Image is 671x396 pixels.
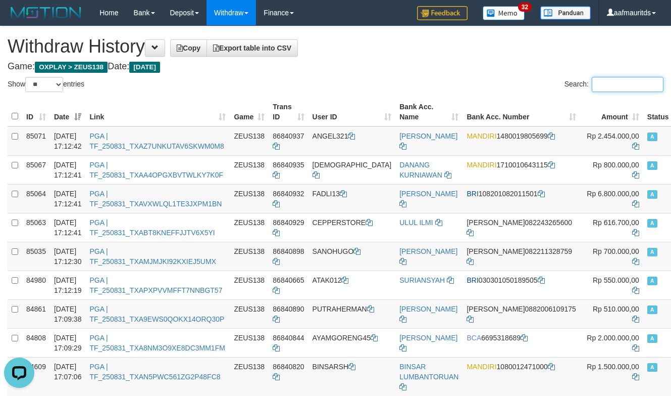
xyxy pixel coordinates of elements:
[50,357,86,396] td: [DATE] 17:07:06
[89,276,222,294] a: PGA | TF_250831_TXAPXPVVMFFT7NNBGT57
[308,271,396,299] td: ATAK012
[399,247,457,255] a: [PERSON_NAME]
[89,161,223,179] a: PGA | TF_250831_TXAA4OPGXBVTWLKY7K0F
[8,36,663,57] h1: Withdraw History
[269,242,308,271] td: 86840898
[462,98,580,126] th: Bank Acc. Number: activate to sort column ascending
[207,39,298,57] a: Export table into CSV
[89,190,222,208] a: PGA | TF_250831_TXAVXWLQL1TE3JXPM1BN
[587,363,639,371] span: Rp 1.500.000,00
[467,161,496,169] span: MANDIRI
[467,132,496,140] span: MANDIRI
[540,6,591,20] img: panduan.png
[564,77,663,92] label: Search:
[230,98,269,126] th: Game: activate to sort column ascending
[399,276,445,284] a: SURIANSYAH
[467,218,525,227] span: [PERSON_NAME]
[593,247,639,255] span: Rp 700.000,00
[462,184,580,213] td: 108201082011501
[592,77,663,92] input: Search:
[417,6,468,20] img: Feedback.jpg
[269,98,308,126] th: Trans ID: activate to sort column ascending
[269,184,308,213] td: 86840932
[35,62,108,73] span: OXPLAY > ZEUS138
[399,334,457,342] a: [PERSON_NAME]
[22,242,50,271] td: 85035
[230,184,269,213] td: ZEUS138
[467,276,478,284] span: BRI
[50,184,86,213] td: [DATE] 17:12:41
[399,190,457,198] a: [PERSON_NAME]
[22,98,50,126] th: ID: activate to sort column ascending
[50,98,86,126] th: Date: activate to sort column ascending
[308,357,396,396] td: BINSARSH
[8,5,84,20] img: MOTION_logo.png
[308,242,396,271] td: SANOHUGO
[462,155,580,184] td: 1710010643115
[462,213,580,242] td: 082243265600
[230,126,269,156] td: ZEUS138
[647,248,657,256] span: Approved - Marked by aafkaynarin
[22,271,50,299] td: 84980
[50,242,86,271] td: [DATE] 17:12:30
[647,219,657,228] span: Approved - Marked by aafkaynarin
[308,213,396,242] td: CEPPERSTORE
[462,328,580,357] td: 6695318689
[593,305,639,313] span: Rp 510.000,00
[647,161,657,170] span: Approved - Marked by aafsreyleap
[22,184,50,213] td: 85064
[467,305,525,313] span: [PERSON_NAME]
[269,271,308,299] td: 86840665
[593,276,639,284] span: Rp 550.000,00
[467,190,478,198] span: BRI
[587,190,639,198] span: Rp 6.800.000,00
[647,334,657,343] span: Approved - Marked by aafnoeunsreypich
[399,132,457,140] a: [PERSON_NAME]
[230,213,269,242] td: ZEUS138
[170,39,207,57] a: Copy
[399,363,458,381] a: BINSAR LUMBANTORUAN
[4,4,34,34] button: Open LiveChat chat widget
[462,357,580,396] td: 1080012471000
[22,155,50,184] td: 85067
[269,126,308,156] td: 86840937
[399,305,457,313] a: [PERSON_NAME]
[85,98,230,126] th: Link: activate to sort column ascending
[89,247,216,266] a: PGA | TF_250831_TXAMJMJKI92KXIEJ5UMX
[462,271,580,299] td: 030301050189505
[89,363,220,381] a: PGA | TF_250831_TXAN5PWC561ZG2P48FC8
[230,271,269,299] td: ZEUS138
[177,44,200,52] span: Copy
[647,190,657,199] span: Approved - Marked by aafkaynarin
[462,299,580,328] td: 0882006109175
[50,155,86,184] td: [DATE] 17:12:41
[89,132,224,150] a: PGA | TF_250831_TXAZ7UNKUTAV6SKWM0M8
[129,62,160,73] span: [DATE]
[587,334,639,342] span: Rp 2.000.000,00
[308,98,396,126] th: User ID: activate to sort column ascending
[467,334,481,342] span: BCA
[230,299,269,328] td: ZEUS138
[647,277,657,285] span: Approved - Marked by aafkaynarin
[269,213,308,242] td: 86840929
[483,6,525,20] img: Button%20Memo.svg
[8,62,663,72] h4: Game: Date:
[269,299,308,328] td: 86840890
[647,363,657,372] span: Approved - Marked by aafsreyleap
[395,98,462,126] th: Bank Acc. Name: activate to sort column ascending
[22,126,50,156] td: 85071
[230,155,269,184] td: ZEUS138
[593,161,639,169] span: Rp 800.000,00
[647,133,657,141] span: Approved - Marked by aafsreyleap
[89,218,215,237] a: PGA | TF_250831_TXABT8KNEFFJJTV6X5YI
[213,44,291,52] span: Export table into CSV
[308,299,396,328] td: PUTRAHERMAN
[647,305,657,314] span: Approved - Marked by aafkaynarin
[230,328,269,357] td: ZEUS138
[399,218,433,227] a: ULUL ILMI
[580,98,643,126] th: Amount: activate to sort column ascending
[25,77,63,92] select: Showentries
[269,328,308,357] td: 86840844
[308,155,396,184] td: [DEMOGRAPHIC_DATA]
[50,328,86,357] td: [DATE] 17:09:29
